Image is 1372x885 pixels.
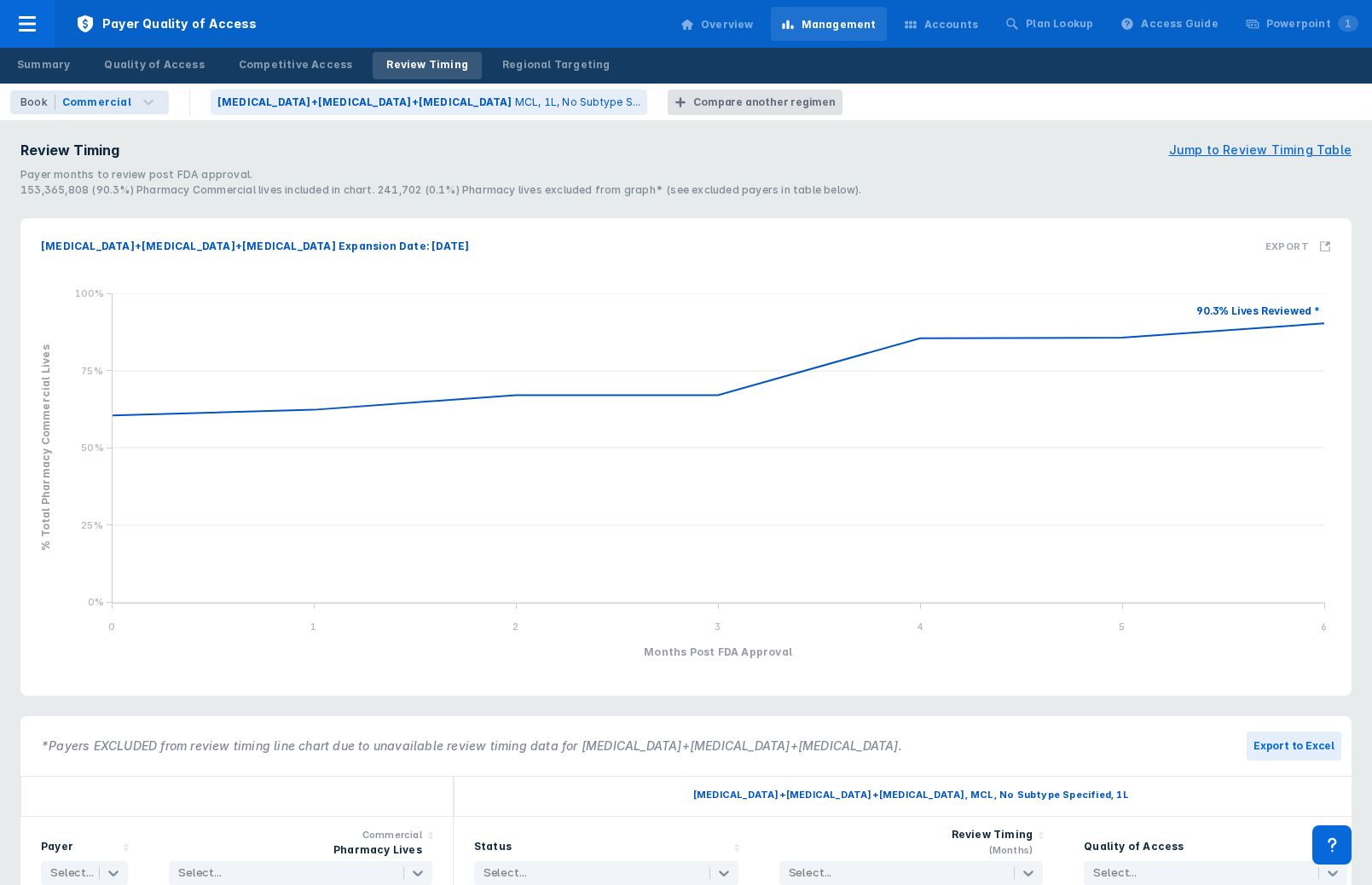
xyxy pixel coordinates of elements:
[693,789,1129,801] span: [MEDICAL_DATA]+[MEDICAL_DATA]+[MEDICAL_DATA], MCL, No Subtype Specified, 1L
[20,182,1352,198] div: 153,365,808 (90.3%) Pharmacy Commercial lives included in chart. 241,702 (0.1%) Pharmacy lives ex...
[454,776,1369,817] div: Sort
[225,52,367,79] a: Competitive Access
[512,621,518,633] tspan: 2
[41,239,469,254] p: [MEDICAL_DATA]+[MEDICAL_DATA]+[MEDICAL_DATA] Expansion Date: [DATE]
[333,827,422,858] div: Pharmacy Lives
[715,621,721,633] tspan: 3
[41,839,73,858] div: Payer
[211,90,648,115] button: [MEDICAL_DATA]+[MEDICAL_DATA]+[MEDICAL_DATA]MCL, 1L, No Subtype S...
[474,839,512,858] div: Status
[20,776,454,817] div: Sort
[693,95,835,110] div: Compare another regimen
[1312,825,1352,865] div: Contact Support
[217,95,512,110] p: [MEDICAL_DATA]+[MEDICAL_DATA]+[MEDICAL_DATA]
[20,140,119,160] h2: Review Timing
[771,7,887,41] a: Management
[62,95,131,110] div: Commercial
[373,52,482,79] a: Review Timing
[1141,16,1218,32] div: Access Guide
[668,90,842,115] button: Compare another regimen
[1169,141,1352,159] h2: Jump to Review Timing Table
[81,365,103,377] text: 75%
[644,645,792,658] tspan: Months Post FDA Approval
[1266,16,1358,32] div: Powerpoint
[1169,140,1352,160] button: Jump to Review Timing Table
[333,827,422,842] p: Commercial
[924,17,979,32] div: Accounts
[3,52,84,79] a: Summary
[31,726,912,766] p: *Payers EXCLUDED from review timing line chart due to unavailable review timing data for [MEDICAL...
[88,596,104,608] text: 0%
[894,7,989,41] a: Accounts
[1255,230,1341,263] button: Export
[81,519,103,531] text: 25%
[1196,304,1320,317] tspan: 90.3% Lives Reviewed *
[917,621,923,633] tspan: 4
[1265,240,1309,252] h3: Export
[1338,15,1358,32] span: 1
[701,17,754,32] div: Overview
[75,287,105,299] text: 100%
[1119,621,1125,633] tspan: 5
[386,57,468,72] div: Review Timing
[1321,621,1327,633] tspan: 6
[90,52,217,79] a: Quality of Access
[81,442,104,454] text: 50%
[1026,16,1093,32] div: Plan Lookup
[31,285,1341,685] g: line chart , with . Y-scale minimum value is 0 , maximum value is 1. X-scale minimum value is 0 ,...
[310,621,316,633] tspan: 1
[17,57,70,72] div: Summary
[104,57,204,72] div: Quality of Access
[489,52,624,79] a: Regional Targeting
[108,621,115,633] tspan: 0
[20,95,55,110] div: Book
[502,57,611,72] div: Regional Targeting
[1247,732,1341,761] button: Export to Excel
[952,827,1033,858] div: Review Timing
[239,57,353,72] div: Competitive Access
[39,344,52,551] tspan: % Total Pharmacy Commercial Lives
[515,95,641,110] p: MCL, 1L, No Subtype S...
[50,866,94,880] div: Select...
[952,842,1033,858] p: (Months)
[1084,839,1184,858] div: Quality of Access
[802,17,877,32] div: Management
[670,7,764,41] a: Overview
[20,167,1352,182] div: Payer months to review post FDA approval.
